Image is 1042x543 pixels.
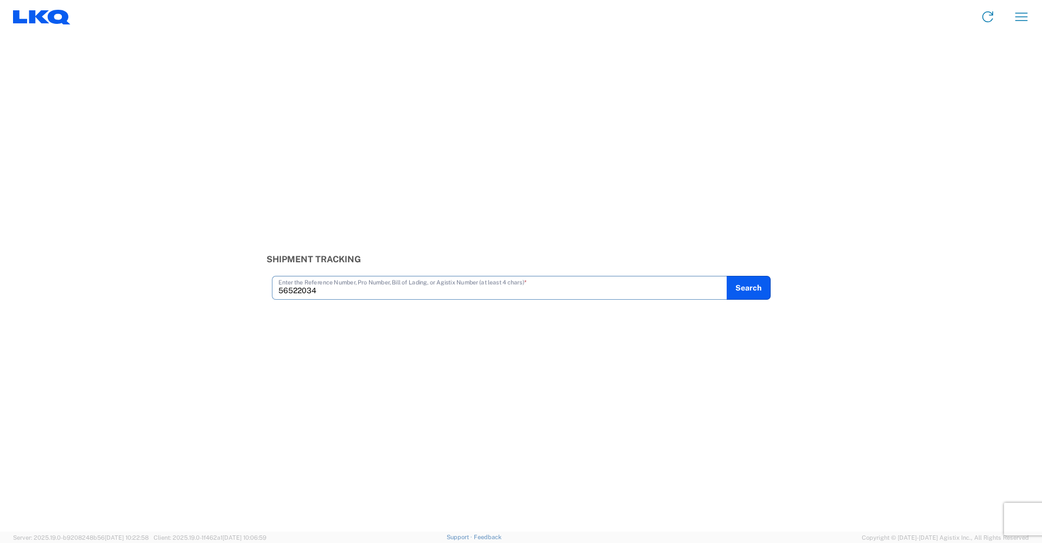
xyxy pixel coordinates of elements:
[727,276,771,300] button: Search
[862,533,1029,542] span: Copyright © [DATE]-[DATE] Agistix Inc., All Rights Reserved
[266,254,776,264] h3: Shipment Tracking
[474,534,501,540] a: Feedback
[447,534,474,540] a: Support
[105,534,149,541] span: [DATE] 10:22:58
[154,534,266,541] span: Client: 2025.19.0-1f462a1
[13,534,149,541] span: Server: 2025.19.0-b9208248b56
[223,534,266,541] span: [DATE] 10:06:59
